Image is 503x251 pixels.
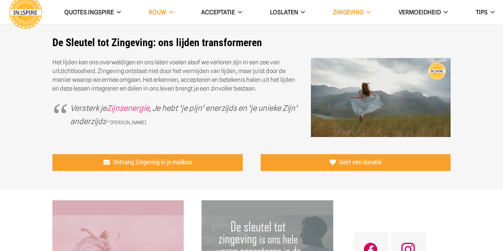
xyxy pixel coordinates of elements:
[319,3,385,21] a: Zingeving
[202,201,333,208] a: De sleutel tot Zingeving is ons hele wezen accepteren in de veranderingen die komen en gaan
[52,154,243,171] a: Ontvang Zingeving in je mailbox
[385,3,462,21] a: VERMOEIDHEID
[149,9,166,16] span: ROUW
[187,3,256,21] a: Acceptatie
[107,103,149,113] a: Zijnsenergie
[52,36,451,49] h1: De Sleutel tot Zingeving: ons lijden transformeren
[113,158,192,166] span: Ontvang Zingeving in je mailbox
[70,102,433,128] p: –
[256,3,319,21] a: Loslaten
[52,201,184,208] a: Zingeving is verbondenheid in vrijheid © Ingspire citaat
[333,9,364,16] span: Zingeving
[135,3,187,21] a: ROUW
[339,158,382,166] span: Geef een donatie
[70,103,297,126] em: Versterk je , Je hebt ‘je pijn‘ enerzijds en ‘je unieke Zijn‘ anderzijds
[201,9,235,16] span: Acceptatie
[476,9,488,16] span: TIPS
[261,154,451,171] a: Geef een donatie
[52,58,451,93] p: Het lijden kan ons overweldigen en ons laten voelen alsof we verloren zijn in een zee van uitzich...
[50,3,135,21] a: QUOTES INGSPIRE
[399,9,441,16] span: VERMOEIDHEID
[64,9,114,16] span: QUOTES INGSPIRE
[111,120,146,125] span: [PERSON_NAME]
[270,9,298,16] span: Loslaten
